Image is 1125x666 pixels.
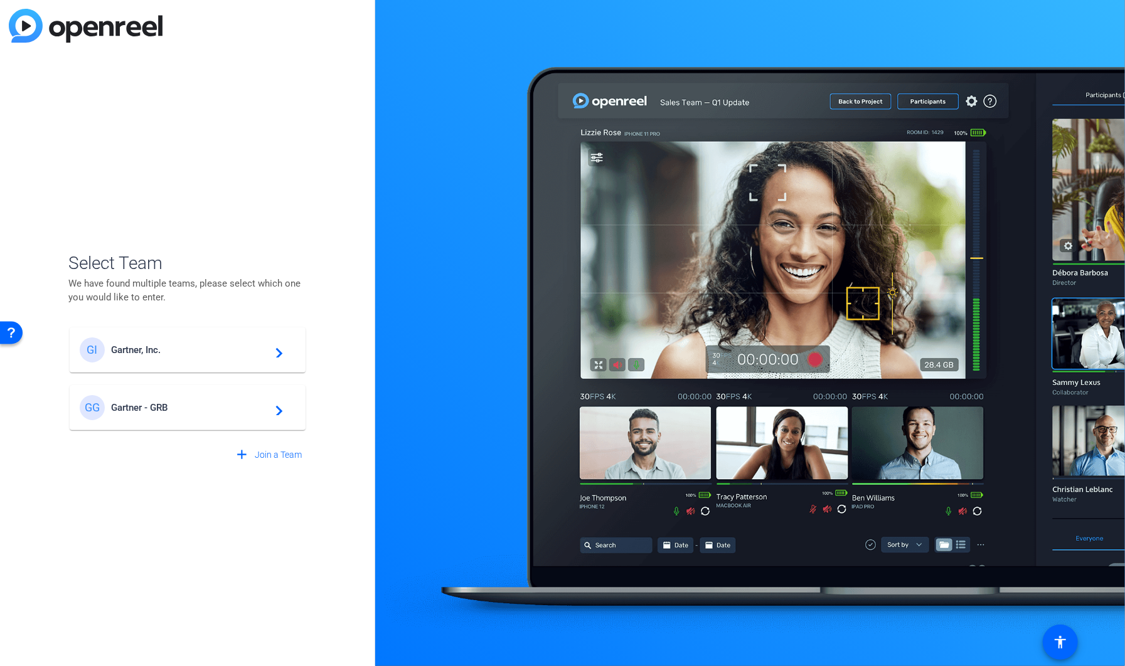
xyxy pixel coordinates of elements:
[68,250,307,277] span: Select Team
[268,342,283,357] mat-icon: navigate_next
[80,337,105,362] div: GI
[68,277,307,304] p: We have found multiple teams, please select which one you would like to enter.
[80,395,105,420] div: GG
[111,344,268,356] span: Gartner, Inc.
[1053,635,1068,650] mat-icon: accessibility
[229,444,307,467] button: Join a Team
[255,448,302,462] span: Join a Team
[111,402,268,413] span: Gartner - GRB
[9,9,163,43] img: blue-gradient.svg
[268,400,283,415] mat-icon: navigate_next
[234,447,250,463] mat-icon: add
